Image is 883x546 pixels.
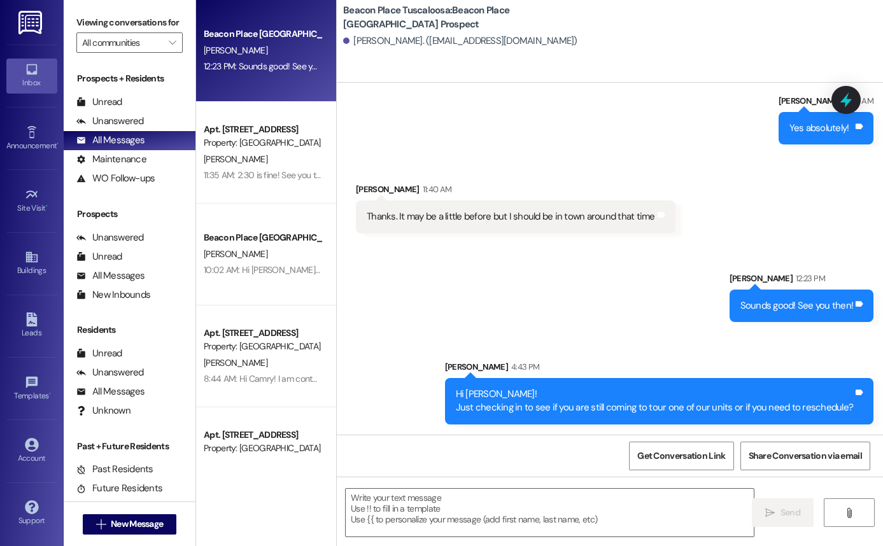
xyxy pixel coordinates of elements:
[204,442,321,455] div: Property: [GEOGRAPHIC_DATA] [GEOGRAPHIC_DATA]
[6,59,57,93] a: Inbox
[76,250,122,263] div: Unread
[204,136,321,150] div: Property: [GEOGRAPHIC_DATA] [GEOGRAPHIC_DATA]
[46,202,48,211] span: •
[96,519,106,529] i: 
[367,210,655,223] div: Thanks. It may be a little before but I should be in town around that time
[6,246,57,281] a: Buildings
[76,231,144,244] div: Unanswered
[765,508,775,518] i: 
[343,4,598,31] b: Beacon Place Tuscaloosa: Beacon Place [GEOGRAPHIC_DATA] Prospect
[204,340,321,353] div: Property: [GEOGRAPHIC_DATA] [GEOGRAPHIC_DATA]
[204,153,267,165] span: [PERSON_NAME]
[204,169,332,181] div: 11:35 AM: 2:30 is fine! See you then!
[781,506,800,519] span: Send
[49,389,51,398] span: •
[740,442,870,470] button: Share Conversation via email
[76,134,145,147] div: All Messages
[204,45,267,56] span: [PERSON_NAME]
[76,13,183,32] label: Viewing conversations for
[76,347,122,360] div: Unread
[356,183,675,200] div: [PERSON_NAME]
[83,514,177,535] button: New Message
[793,272,825,285] div: 12:23 PM
[749,449,862,463] span: Share Conversation via email
[204,248,267,260] span: [PERSON_NAME]
[6,372,57,406] a: Templates •
[76,288,150,302] div: New Inbounds
[6,496,57,531] a: Support
[76,404,131,417] div: Unknown
[64,207,195,221] div: Prospects
[204,60,343,72] div: 12:23 PM: Sounds good! See you then!
[76,153,146,166] div: Maintenance
[789,122,849,135] div: Yes absolutely!
[844,508,854,518] i: 
[752,498,814,527] button: Send
[637,449,725,463] span: Get Conversation Link
[204,27,321,41] div: Beacon Place [GEOGRAPHIC_DATA] Prospect
[629,442,733,470] button: Get Conversation Link
[76,95,122,109] div: Unread
[204,428,321,442] div: Apt. [STREET_ADDRESS]
[420,183,452,196] div: 11:40 AM
[169,38,176,48] i: 
[6,184,57,218] a: Site Visit •
[76,463,153,476] div: Past Residents
[76,115,144,128] div: Unanswered
[64,323,195,337] div: Residents
[64,440,195,453] div: Past + Future Residents
[204,326,321,340] div: Apt. [STREET_ADDRESS]
[6,434,57,468] a: Account
[204,231,321,244] div: Beacon Place [GEOGRAPHIC_DATA] Prospect
[6,309,57,343] a: Leads
[76,366,144,379] div: Unanswered
[456,388,854,415] div: Hi [PERSON_NAME]! Just checking in to see if you are still coming to tour one of our units or if ...
[508,360,539,374] div: 4:43 PM
[204,357,267,368] span: [PERSON_NAME]
[740,299,854,312] div: Sounds good! See you then!
[204,123,321,136] div: Apt. [STREET_ADDRESS]
[64,72,195,85] div: Prospects + Residents
[445,360,874,378] div: [PERSON_NAME]
[76,172,155,185] div: WO Follow-ups
[343,34,577,48] div: [PERSON_NAME]. ([EMAIL_ADDRESS][DOMAIN_NAME])
[76,482,162,495] div: Future Residents
[76,269,145,283] div: All Messages
[18,11,45,34] img: ResiDesk Logo
[730,272,874,290] div: [PERSON_NAME]
[111,517,163,531] span: New Message
[57,139,59,148] span: •
[82,32,162,53] input: All communities
[76,385,145,398] div: All Messages
[779,94,873,112] div: [PERSON_NAME]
